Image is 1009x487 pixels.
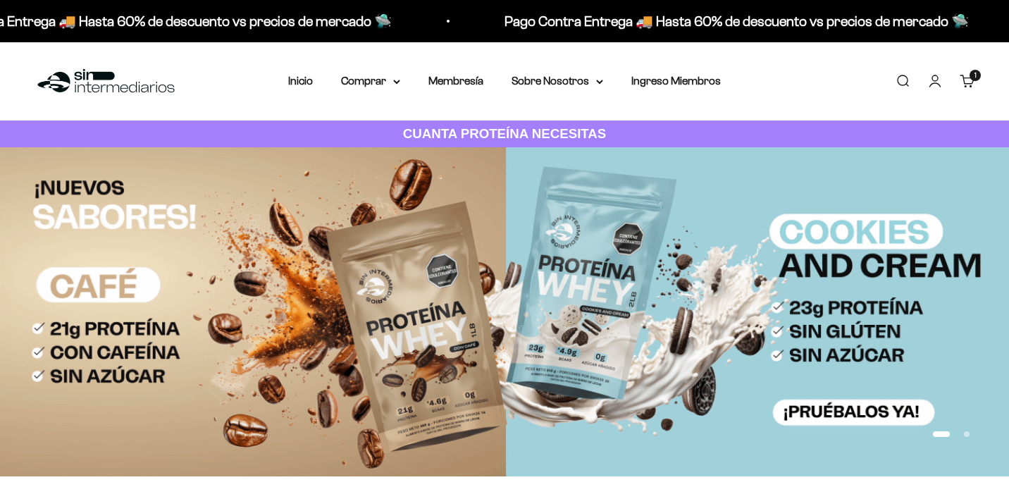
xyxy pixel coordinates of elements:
[631,75,721,87] a: Ingreso Miembros
[974,72,977,79] span: 1
[341,72,400,90] summary: Comprar
[428,75,483,87] a: Membresía
[403,126,607,141] strong: CUANTA PROTEÍNA NECESITAS
[288,75,313,87] a: Inicio
[496,10,960,32] p: Pago Contra Entrega 🚚 Hasta 60% de descuento vs precios de mercado 🛸
[512,72,603,90] summary: Sobre Nosotros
